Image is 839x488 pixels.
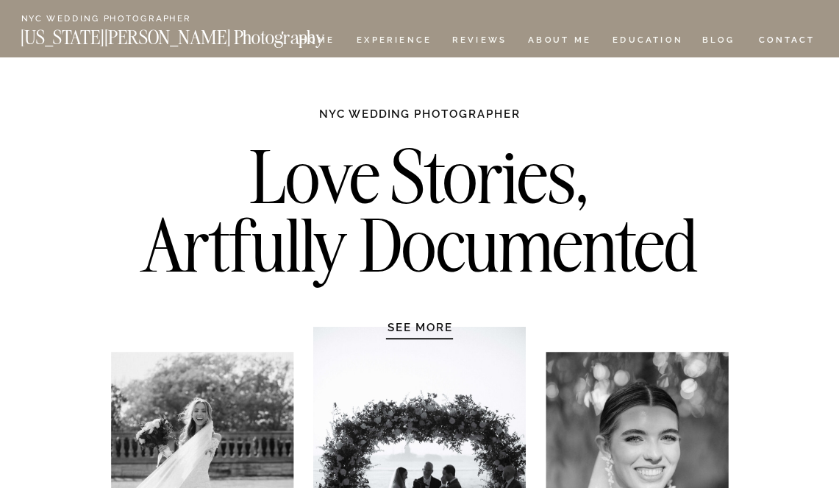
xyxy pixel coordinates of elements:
[528,35,592,47] a: ABOUT ME
[297,35,337,47] a: HOME
[126,142,713,289] h2: Love Stories, Artfully Documented
[702,35,736,47] a: BLOG
[21,14,232,24] a: NYC Wedding Photographer
[452,35,504,47] a: REVIEWS
[357,35,430,47] a: Experience
[289,107,551,135] h1: NYC WEDDING PHOTOGRAPHER
[758,32,816,48] a: CONTACT
[354,320,487,334] a: SEE MORE
[21,29,371,40] a: [US_STATE][PERSON_NAME] Photography
[611,35,685,47] a: EDUCATION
